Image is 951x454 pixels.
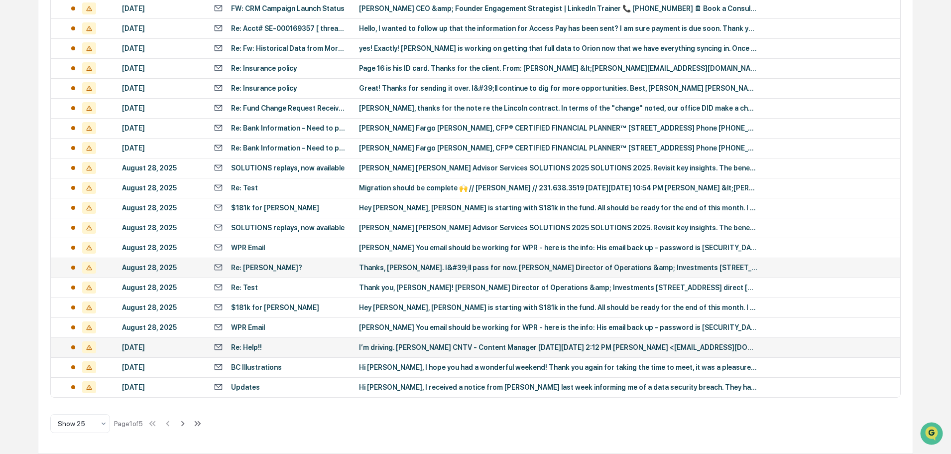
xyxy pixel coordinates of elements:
[45,76,163,86] div: Start new chat
[72,178,80,186] div: 🗄️
[359,383,757,391] div: Hi [PERSON_NAME], I received a notice from [PERSON_NAME] last week informing me of a data securit...
[359,204,757,212] div: Hey [PERSON_NAME], [PERSON_NAME] is starting with $181k in the fund. All should be ready for the ...
[359,363,757,371] div: Hi [PERSON_NAME], I hope you had a wonderful weekend! Thank you again for taking the time to meet...
[231,144,347,152] div: Re: Bank Information - Need to pull from [PERSON_NAME]'s account
[122,383,202,391] div: [DATE]
[359,64,757,72] div: Page 16 is his ID card. Thanks for the client. From: [PERSON_NAME] &lt;[PERSON_NAME][EMAIL_ADDRES...
[231,24,347,32] div: Re: Acct# SE-000169357 [ thread::GEok71sse8eWo5H-hZsLRwk:: ]
[99,220,120,228] span: Pylon
[122,244,202,252] div: August 28, 2025
[231,224,345,232] div: SOLUTIONS replays, now available
[68,173,127,191] a: 🗄️Attestations
[122,84,202,92] div: [DATE]
[6,173,68,191] a: 🖐️Preclearance
[122,4,202,12] div: [DATE]
[82,177,123,187] span: Attestations
[231,264,302,272] div: Re: [PERSON_NAME]?
[122,184,202,192] div: August 28, 2025
[231,164,345,172] div: SOLUTIONS replays, now available
[231,104,347,112] div: Re: Fund Change Request Received
[20,196,63,206] span: Data Lookup
[359,224,757,232] div: [PERSON_NAME] [PERSON_NAME] Advisor Services SOLUTIONS 2025 SOLUTIONS 2025. Revisit key insights....
[231,204,319,212] div: $181k for [PERSON_NAME]
[122,303,202,311] div: August 28, 2025
[122,104,202,112] div: [DATE]
[359,24,757,32] div: Hello, I wanted to follow up that the information for Access Pay has been sent? I am sure payment...
[359,164,757,172] div: [PERSON_NAME] [PERSON_NAME] Advisor Services SOLUTIONS 2025 SOLUTIONS 2025. Revisit key insights....
[10,21,181,37] p: How can we help?
[231,184,258,192] div: Re: Test
[122,284,202,292] div: August 28, 2025
[45,86,137,94] div: We're available if you need us!
[231,303,319,311] div: $181k for [PERSON_NAME]
[10,111,67,119] div: Past conversations
[122,323,202,331] div: August 28, 2025
[359,184,757,192] div: Migration should be complete 🙌 // [PERSON_NAME] // 231.638.3519 [DATE][DATE] 10:54 PM [PERSON_NAM...
[111,136,131,144] span: [DATE]
[10,197,18,205] div: 🔎
[114,420,143,428] div: Page 1 of 5
[359,124,757,132] div: [PERSON_NAME] Fargo [PERSON_NAME], CFP® CERTIFIED FINANCIAL PLANNER™ [STREET_ADDRESS] Phone [PHON...
[231,343,262,351] div: Re: Help!!
[359,303,757,311] div: Hey [PERSON_NAME], [PERSON_NAME] is starting with $181k in the fund. All should be ready for the ...
[21,76,39,94] img: 6558925923028_b42adfe598fdc8269267_72.jpg
[231,124,347,132] div: Re: Bank Information - Need to pull from [PERSON_NAME]'s account
[231,323,265,331] div: WPR Email
[122,264,202,272] div: August 28, 2025
[154,109,181,121] button: See all
[231,284,258,292] div: Re: Test
[359,264,757,272] div: Thanks, [PERSON_NAME]. I&#39;ll pass for now. [PERSON_NAME] Director of Operations &amp; Investme...
[359,104,757,112] div: [PERSON_NAME], thanks for the note re the Lincoln contract. In terms of the "change" noted, our o...
[359,4,757,12] div: [PERSON_NAME] CEO &amp; Founder Engagement Strategist | LinkedIn Trainer 📞 [PHONE_NUMBER] 🗓 Book ...
[10,126,26,142] img: Chandler - Maia Wealth
[359,284,757,292] div: Thank you, [PERSON_NAME]! [PERSON_NAME] Director of Operations &amp; Investments [STREET_ADDRESS]...
[231,84,297,92] div: Re: Insurance policy
[231,44,347,52] div: Re: Fw: Historical Data from Morningstar
[122,124,202,132] div: [DATE]
[122,204,202,212] div: August 28, 2025
[122,44,202,52] div: [DATE]
[919,421,946,448] iframe: Open customer support
[122,64,202,72] div: [DATE]
[122,363,202,371] div: [DATE]
[359,343,757,351] div: I’m driving. [PERSON_NAME] CNTV - Content Manager [DATE][DATE] 2:12 PM [PERSON_NAME] <[EMAIL_ADDR...
[359,84,757,92] div: Great! Thanks for sending it over. I&#39;ll continue to dig for more opportunities. Best, [PERSON...
[10,178,18,186] div: 🖐️
[10,76,28,94] img: 1746055101610-c473b297-6a78-478c-a979-82029cc54cd1
[359,144,757,152] div: [PERSON_NAME] Fargo [PERSON_NAME], CFP® CERTIFIED FINANCIAL PLANNER™ [STREET_ADDRESS] Phone [PHON...
[6,192,67,210] a: 🔎Data Lookup
[231,383,260,391] div: Updates
[231,64,297,72] div: Re: Insurance policy
[122,144,202,152] div: [DATE]
[70,220,120,228] a: Powered byPylon
[231,244,265,252] div: WPR Email
[122,224,202,232] div: August 28, 2025
[31,136,103,144] span: [PERSON_NAME] Wealth
[105,136,109,144] span: •
[359,44,757,52] div: yes! Exactly! [PERSON_NAME] is working on getting that full data to Orion now that we have everyt...
[122,24,202,32] div: [DATE]
[359,323,757,331] div: [PERSON_NAME] You email should be working for WPR - here is the info: His email back up - passwor...
[359,244,757,252] div: [PERSON_NAME] You email should be working for WPR - here is the info: His email back up - passwor...
[122,343,202,351] div: [DATE]
[122,164,202,172] div: August 28, 2025
[169,79,181,91] button: Start new chat
[231,363,282,371] div: BC Illustrations
[20,177,64,187] span: Preclearance
[231,4,345,12] div: FW: CRM Campaign Launch Status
